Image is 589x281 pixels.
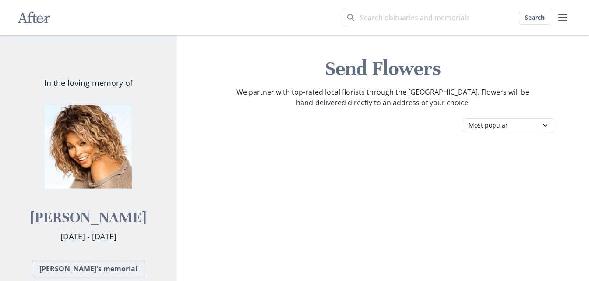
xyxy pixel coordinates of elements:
[554,9,571,26] button: user menu
[519,11,550,25] button: Search
[342,9,552,26] input: Search term
[236,87,530,108] p: We partner with top-rated local florists through the [GEOGRAPHIC_DATA]. Flowers will be hand-deli...
[60,231,116,242] span: [DATE] - [DATE]
[32,260,145,277] a: [PERSON_NAME]'s memorial
[45,103,132,191] img: Tina
[184,56,582,82] h1: Send Flowers
[30,208,146,227] h2: [PERSON_NAME]
[463,118,554,132] select: Category filter
[44,77,133,89] p: In the loving memory of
